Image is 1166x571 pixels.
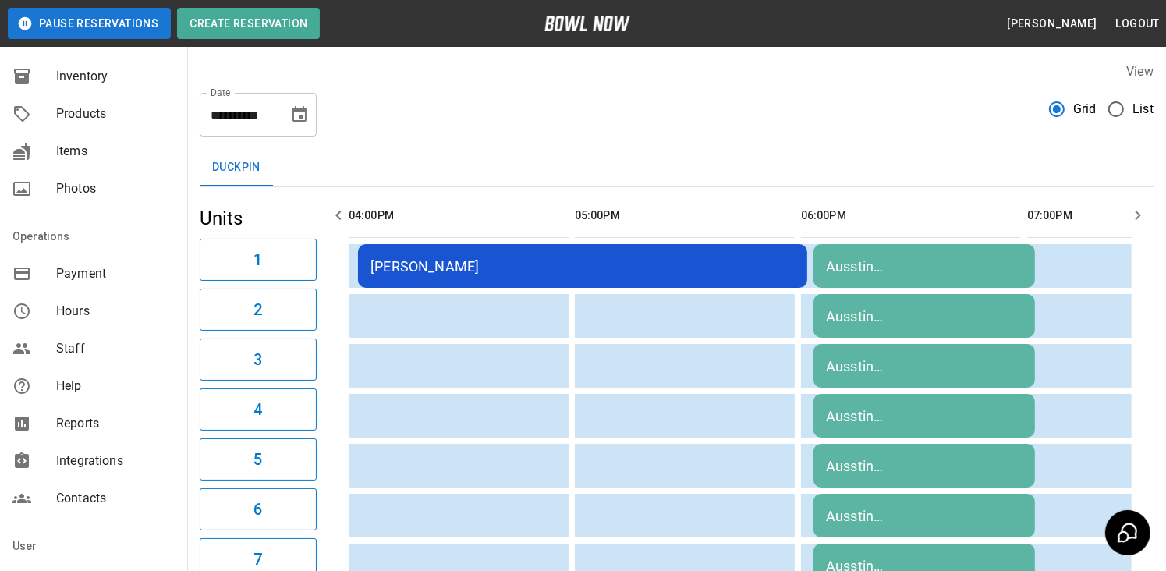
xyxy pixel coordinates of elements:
div: inventory tabs [200,149,1154,186]
button: [PERSON_NAME] [1001,9,1103,38]
button: Choose date, selected date is Sep 20, 2025 [284,99,315,130]
button: Duckpin [200,149,273,186]
span: Reports [56,414,175,433]
span: Contacts [56,489,175,508]
span: Photos [56,179,175,198]
th: 04:00PM [349,193,569,238]
h5: Units [200,206,317,231]
button: 3 [200,339,317,381]
button: 5 [200,438,317,481]
span: Grid [1073,100,1097,119]
span: Hours [56,302,175,321]
button: Pause Reservations [8,8,171,39]
h6: 1 [253,247,262,272]
span: Staff [56,339,175,358]
button: 6 [200,488,317,530]
button: 2 [200,289,317,331]
div: Ausstin Pharmacy/[PERSON_NAME] [826,408,1022,424]
img: logo [544,16,630,31]
h6: 5 [253,447,262,472]
span: Help [56,377,175,395]
h6: 6 [253,497,262,522]
div: Ausstin Pharmacy/[PERSON_NAME] [826,308,1022,325]
div: [PERSON_NAME] [370,258,795,275]
div: Ausstin Pharmacy/[PERSON_NAME] [826,358,1022,374]
span: Integrations [56,452,175,470]
div: Ausstin Pharmacy/[PERSON_NAME] [826,258,1022,275]
label: View [1126,64,1154,79]
span: Items [56,142,175,161]
button: Logout [1110,9,1166,38]
span: Payment [56,264,175,283]
div: Ausstin Pharmacy/[PERSON_NAME] [826,508,1022,524]
span: List [1132,100,1154,119]
button: 1 [200,239,317,281]
span: Inventory [56,67,175,86]
div: Ausstin Pharmacy/[PERSON_NAME] [826,458,1022,474]
button: 4 [200,388,317,431]
h6: 3 [253,347,262,372]
button: Create Reservation [177,8,320,39]
span: Products [56,105,175,123]
h6: 2 [253,297,262,322]
h6: 4 [253,397,262,422]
